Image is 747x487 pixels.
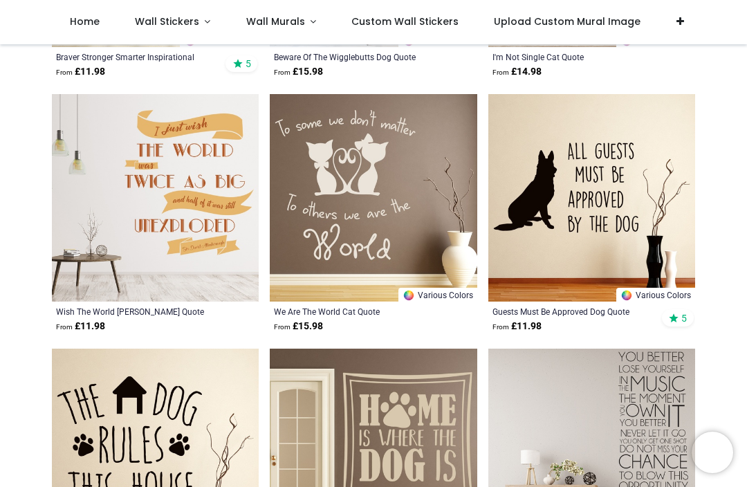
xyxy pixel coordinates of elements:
[492,51,652,62] a: I'm Not Single Cat Quote
[274,51,433,62] a: Beware Of The Wigglebutts Dog Quote
[56,68,73,76] span: From
[274,306,433,317] a: We Are The World Cat Quote
[681,312,687,324] span: 5
[492,68,509,76] span: From
[270,94,477,301] img: We Are The World Cat Quote Wall Sticker
[246,57,251,70] span: 5
[620,289,633,302] img: Color Wheel
[56,65,105,79] strong: £ 11.98
[492,65,542,79] strong: £ 14.98
[403,289,415,302] img: Color Wheel
[135,15,199,28] span: Wall Stickers
[488,94,695,301] img: Guests Must Be Approved Dog Quote Wall Sticker
[492,306,652,317] a: Guests Must Be Approved Dog Quote
[52,94,259,301] img: Wish The World David Attenborough Quote Wall Sticker
[274,68,290,76] span: From
[692,432,733,473] iframe: Brevo live chat
[56,51,215,62] a: Braver Stronger Smarter Inspirational
[351,15,459,28] span: Custom Wall Stickers
[56,306,215,317] a: Wish The World [PERSON_NAME] Quote
[56,320,105,333] strong: £ 11.98
[274,323,290,331] span: From
[70,15,100,28] span: Home
[246,15,305,28] span: Wall Murals
[492,323,509,331] span: From
[616,288,695,302] a: Various Colors
[398,288,477,302] a: Various Colors
[494,15,640,28] span: Upload Custom Mural Image
[492,320,542,333] strong: £ 11.98
[56,323,73,331] span: From
[274,320,323,333] strong: £ 15.98
[274,65,323,79] strong: £ 15.98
